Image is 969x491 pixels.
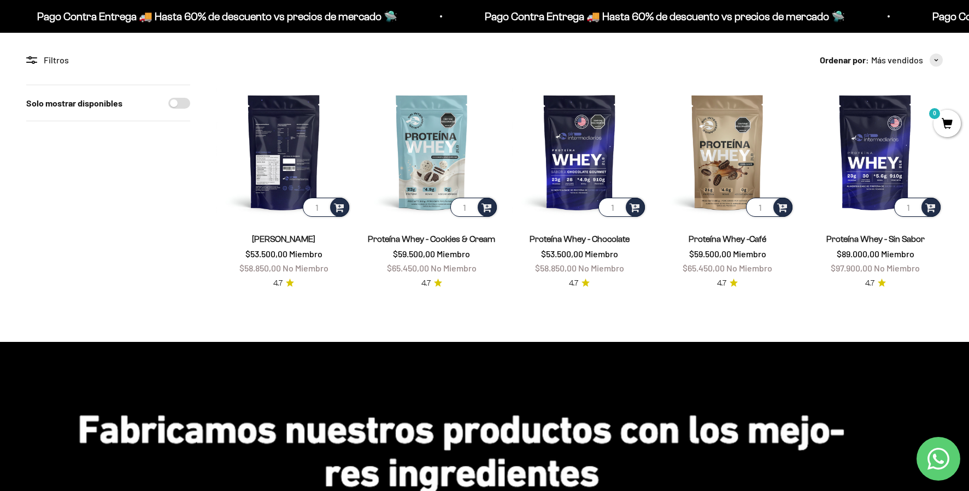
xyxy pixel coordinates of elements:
[368,234,495,244] a: Proteína Whey - Cookies & Cream
[239,263,281,273] span: $58.850,00
[393,249,435,259] span: $59.500,00
[928,107,941,120] mark: 0
[717,277,726,289] span: 4.7
[26,53,190,67] div: Filtros
[283,263,328,273] span: No Miembro
[273,277,294,289] a: 4.74.7 de 5.0 estrellas
[252,234,315,244] a: [PERSON_NAME]
[216,85,351,220] img: Proteína Whey - Vainilla
[820,53,869,67] span: Ordenar por:
[541,249,583,259] span: $53.500,00
[831,263,872,273] span: $97.900,00
[245,249,287,259] span: $53.500,00
[865,277,874,289] span: 4.7
[874,263,920,273] span: No Miembro
[18,8,378,25] p: Pago Contra Entrega 🚚 Hasta 60% de descuento vs precios de mercado 🛸
[717,277,738,289] a: 4.74.7 de 5.0 estrellas
[421,277,442,289] a: 4.74.7 de 5.0 estrellas
[437,249,470,259] span: Miembro
[569,277,578,289] span: 4.7
[26,96,122,110] label: Solo mostrar disponibles
[289,249,322,259] span: Miembro
[578,263,624,273] span: No Miembro
[431,263,477,273] span: No Miembro
[826,234,925,244] a: Proteína Whey - Sin Sabor
[881,249,914,259] span: Miembro
[466,8,826,25] p: Pago Contra Entrega 🚚 Hasta 60% de descuento vs precios de mercado 🛸
[683,263,725,273] span: $65.450,00
[535,263,577,273] span: $58.850,00
[689,234,766,244] a: Proteína Whey -Café
[726,263,772,273] span: No Miembro
[569,277,590,289] a: 4.74.7 de 5.0 estrellas
[733,249,766,259] span: Miembro
[387,263,429,273] span: $65.450,00
[933,119,961,131] a: 0
[865,277,886,289] a: 4.74.7 de 5.0 estrellas
[871,53,943,67] button: Más vendidos
[689,249,731,259] span: $59.500,00
[421,277,431,289] span: 4.7
[585,249,618,259] span: Miembro
[273,277,283,289] span: 4.7
[837,249,879,259] span: $89.000,00
[530,234,630,244] a: Proteína Whey - Chocolate
[871,53,923,67] span: Más vendidos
